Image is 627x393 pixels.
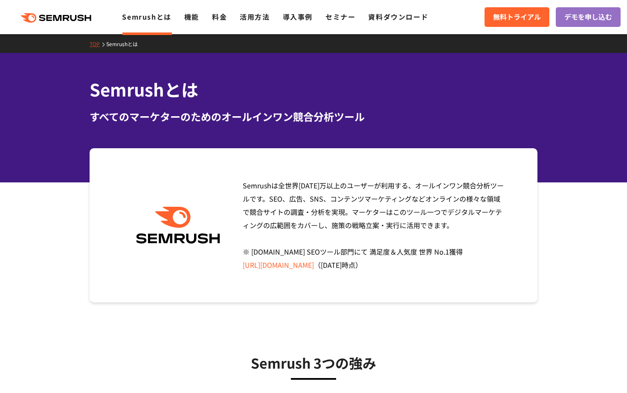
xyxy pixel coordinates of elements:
span: デモを申し込む [564,12,612,23]
a: Semrushとは [106,40,144,47]
h3: Semrush 3つの強み [111,352,516,373]
a: 活用方法 [240,12,270,22]
a: 料金 [212,12,227,22]
a: 導入事例 [283,12,313,22]
a: Semrushとは [122,12,171,22]
img: Semrush [132,207,224,244]
a: [URL][DOMAIN_NAME] [243,260,314,270]
a: TOP [90,40,106,47]
h1: Semrushとは [90,77,537,102]
a: 資料ダウンロード [368,12,428,22]
a: 機能 [184,12,199,22]
div: すべてのマーケターのためのオールインワン競合分析ツール [90,109,537,124]
span: 無料トライアル [493,12,541,23]
a: デモを申し込む [556,7,621,27]
a: 無料トライアル [485,7,549,27]
a: セミナー [325,12,355,22]
span: Semrushは全世界[DATE]万以上のユーザーが利用する、オールインワン競合分析ツールです。SEO、広告、SNS、コンテンツマーケティングなどオンラインの様々な領域で競合サイトの調査・分析を... [243,180,504,270]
